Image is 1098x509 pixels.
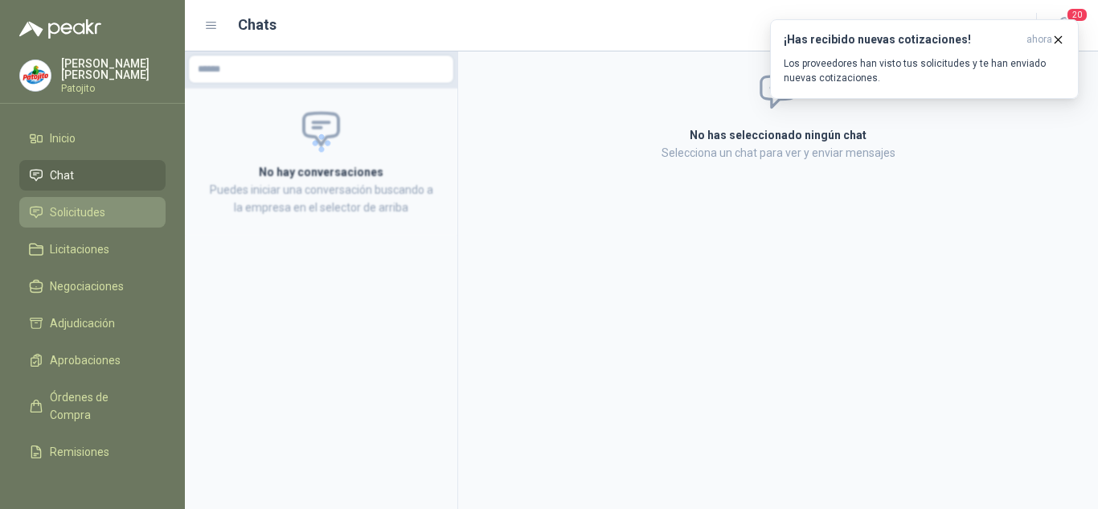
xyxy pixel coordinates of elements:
span: Órdenes de Compra [50,388,150,424]
a: Órdenes de Compra [19,382,166,430]
span: Solicitudes [50,203,105,221]
a: Inicio [19,123,166,154]
a: Negociaciones [19,271,166,302]
span: ahora [1026,33,1052,47]
span: Chat [50,166,74,184]
span: Negociaciones [50,277,124,295]
h1: Chats [238,14,277,36]
span: Aprobaciones [50,351,121,369]
span: Licitaciones [50,240,109,258]
button: 20 [1050,11,1079,40]
span: Adjudicación [50,314,115,332]
a: Aprobaciones [19,345,166,376]
span: Remisiones [50,443,109,461]
h3: ¡Has recibido nuevas cotizaciones! [784,33,1020,47]
button: ¡Has recibido nuevas cotizaciones!ahora Los proveedores han visto tus solicitudes y te han enviad... [770,19,1079,99]
a: Solicitudes [19,197,166,228]
p: Patojito [61,84,166,93]
img: Logo peakr [19,19,101,39]
img: Company Logo [20,60,51,91]
p: Los proveedores han visto tus solicitudes y te han enviado nuevas cotizaciones. [784,56,1065,85]
a: Licitaciones [19,234,166,265]
span: Inicio [50,129,76,147]
p: Selecciona un chat para ver y enviar mensajes [498,144,1059,162]
p: [PERSON_NAME] [PERSON_NAME] [61,58,166,80]
a: Remisiones [19,437,166,467]
span: 20 [1066,7,1088,23]
a: Adjudicación [19,308,166,339]
h2: No has seleccionado ningún chat [498,126,1059,144]
a: Chat [19,160,166,191]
